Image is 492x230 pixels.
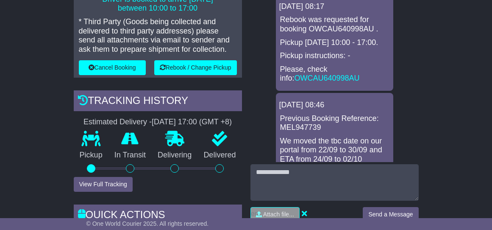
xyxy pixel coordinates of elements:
[279,101,390,110] div: [DATE] 08:46
[74,118,242,127] div: Estimated Delivery -
[280,15,389,34] p: Rebook was requested for booking OWCAU640998AU .
[280,137,389,164] p: We moved the tbc date on our portal from 22/09 to 30/09 and ETA from 24/09 to 02/10
[86,220,209,227] span: © One World Courier 2025. All rights reserved.
[154,60,237,75] button: Rebook / Change Pickup
[279,2,390,11] div: [DATE] 08:17
[280,114,389,132] p: Previous Booking Reference: MEL947739
[280,51,389,61] p: Pickup instructions: -
[108,151,152,160] p: In Transit
[79,17,237,54] p: * Third Party (Goods being collected and delivered to third party addresses) please send all atta...
[152,151,197,160] p: Delivering
[280,65,389,83] p: Please, check info:
[74,90,242,113] div: Tracking history
[152,118,232,127] div: [DATE] 17:00 (GMT +8)
[79,60,146,75] button: Cancel Booking
[280,38,389,48] p: Pickup [DATE] 10:00 - 17:00.
[74,205,242,227] div: Quick Actions
[363,207,418,222] button: Send a Message
[295,74,360,82] a: OWCAU640998AU
[197,151,242,160] p: Delivered
[74,177,133,192] button: View Full Tracking
[74,151,108,160] p: Pickup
